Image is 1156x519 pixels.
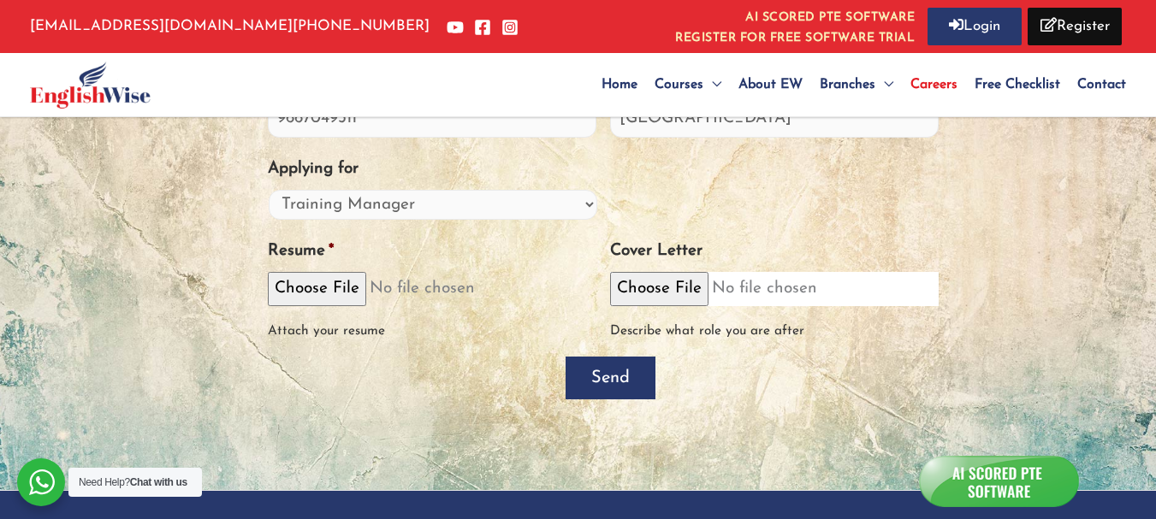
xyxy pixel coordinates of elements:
span: Courses [655,78,703,91]
label: Cover Letter [610,241,702,262]
a: Home [593,55,646,115]
label: Applying for [268,159,359,180]
a: YouTube [447,19,464,36]
a: Branches [811,55,902,115]
div: Describe what role you are after [610,306,939,343]
strong: Chat with us [130,476,187,488]
div: Attach your resume [268,306,596,343]
a: Login [928,8,1022,45]
img: icon_a.png [919,456,1078,506]
span: Need Help? [79,476,187,488]
span: Free Checklist [975,78,1060,91]
label: Resume [268,241,334,262]
span: Careers [910,78,957,91]
a: Instagram [501,19,519,36]
span: Branches [820,78,875,91]
span: About EW [738,78,803,91]
a: About EW [730,55,811,115]
nav: Site Navigation [593,55,1126,115]
a: Careers [902,55,966,115]
span: Contact [1077,78,1126,91]
img: English Wise [30,62,151,109]
a: Courses [646,55,730,115]
a: [EMAIL_ADDRESS][DOMAIN_NAME] [30,19,293,33]
a: Contact [1069,55,1126,115]
a: Register [1028,8,1122,45]
i: AI SCORED PTE SOFTWARE [675,8,915,28]
input: Send [566,357,655,399]
span: Home [602,78,637,91]
p: [PHONE_NUMBER] [30,14,430,39]
a: Facebook [474,19,491,36]
a: AI SCORED PTE SOFTWAREREGISTER FOR FREE SOFTWARE TRIAL [675,8,915,44]
a: Free Checklist [966,55,1069,115]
